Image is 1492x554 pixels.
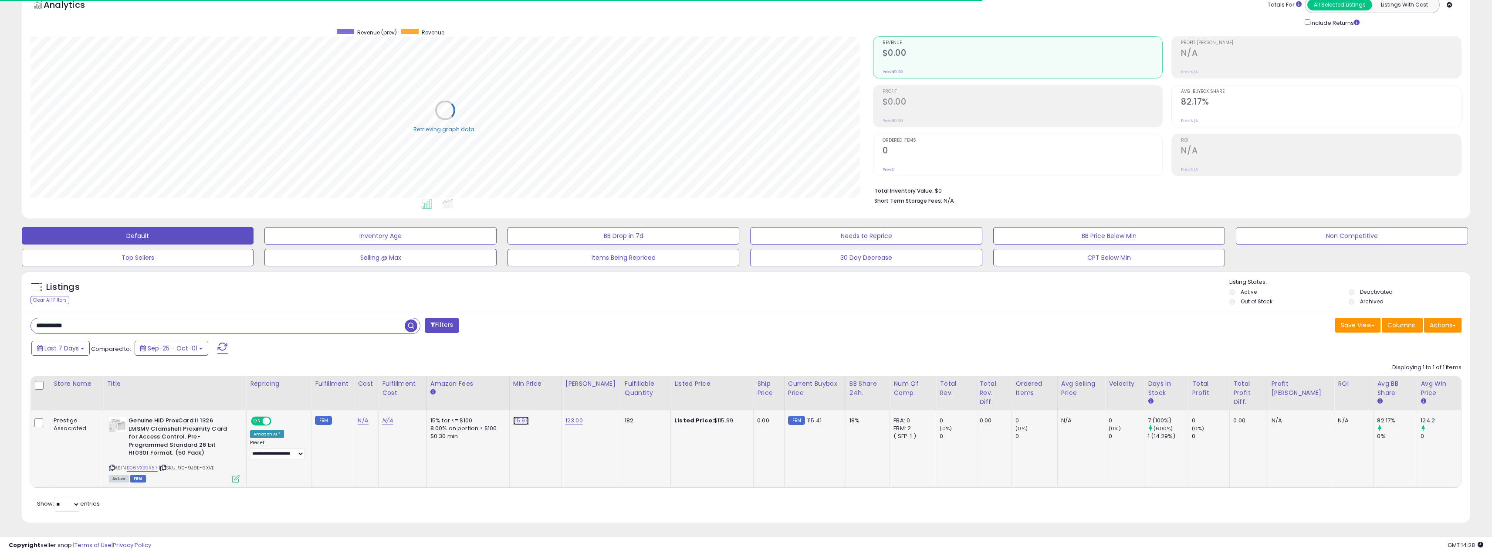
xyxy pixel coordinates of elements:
[565,416,583,425] a: 123.00
[883,146,1163,157] h2: 0
[109,417,240,481] div: ASIN:
[107,379,243,388] div: Title
[1377,432,1417,440] div: 0%
[1377,379,1413,398] div: Avg BB Share
[22,227,254,245] button: Default
[940,417,975,425] div: 0
[625,379,667,398] div: Fulfillable Quantity
[1148,398,1153,405] small: Days In Stock.
[109,475,129,483] span: All listings currently available for purchase on Amazon
[980,379,1008,407] div: Total Rev. Diff.
[1233,379,1264,407] div: Total Profit Diff.
[113,541,151,549] a: Privacy Policy
[788,416,805,425] small: FBM
[1061,417,1098,425] div: N/A
[148,344,197,353] span: Sep-25 - Oct-01
[1338,379,1370,388] div: ROI
[1181,138,1461,143] span: ROI
[883,69,903,75] small: Prev: $0.00
[44,344,79,353] span: Last 7 Days
[1338,417,1367,425] div: N/A
[1015,432,1057,440] div: 0
[1360,298,1384,305] label: Archived
[430,417,503,425] div: 15% for <= $100
[757,379,781,398] div: Ship Price
[127,464,158,472] a: B06VXB9R57
[883,167,895,172] small: Prev: 0
[1377,417,1417,425] div: 82.17%
[1181,69,1198,75] small: Prev: N/A
[940,379,972,398] div: Total Rev.
[1181,41,1461,45] span: Profit [PERSON_NAME]
[315,416,332,425] small: FBM
[430,388,436,396] small: Amazon Fees.
[1192,379,1226,398] div: Total Profit
[1421,417,1461,425] div: 124.2
[849,417,883,425] div: 18%
[513,416,529,425] a: 115.99
[1181,48,1461,60] h2: N/A
[674,379,750,388] div: Listed Price
[9,541,151,550] div: seller snap | |
[1015,425,1028,432] small: (0%)
[507,227,739,245] button: BB Drop in 7d
[9,541,41,549] strong: Copyright
[1421,398,1426,405] small: Avg Win Price.
[264,227,496,245] button: Inventory Age
[1272,417,1328,425] div: N/A
[129,417,234,459] b: Genuine HID ProxCard II 1326 LMSMV Clamshell Proximity Card for Access Control. Pre-Programmed St...
[883,89,1163,94] span: Profit
[22,249,254,266] button: Top Sellers
[940,432,975,440] div: 0
[625,417,664,425] div: 182
[1298,17,1370,27] div: Include Returns
[1382,318,1423,333] button: Columns
[270,418,284,425] span: OFF
[1148,417,1188,425] div: 7 (100%)
[1148,379,1184,398] div: Days In Stock
[1181,118,1198,123] small: Prev: N/A
[1192,417,1229,425] div: 0
[893,379,932,398] div: Num of Comp.
[74,541,112,549] a: Terms of Use
[30,296,69,304] div: Clear All Filters
[430,425,503,432] div: 8.00% on portion > $100
[252,418,263,425] span: ON
[413,125,477,133] div: Retrieving graph data..
[46,281,80,293] h5: Listings
[91,345,131,353] span: Compared to:
[513,379,558,388] div: Min Price
[1061,379,1101,398] div: Avg Selling Price
[1181,167,1198,172] small: Prev: N/A
[430,432,503,440] div: $0.30 min
[1181,97,1461,109] h2: 82.17%
[382,379,423,398] div: Fulfillment Cost
[358,416,368,425] a: N/A
[750,249,982,266] button: 30 Day Decrease
[54,417,96,432] div: Prestige Associated
[893,432,929,440] div: ( SFP: 1 )
[1236,227,1468,245] button: Non Competitive
[940,425,952,432] small: (0%)
[1181,89,1461,94] span: Avg. Buybox Share
[1192,425,1204,432] small: (0%)
[993,227,1225,245] button: BB Price Below Min
[1421,379,1458,398] div: Avg Win Price
[1229,278,1470,286] p: Listing States:
[109,417,126,432] img: 31BHemHpWsS._SL40_.jpg
[382,416,392,425] a: N/A
[1335,318,1380,333] button: Save View
[1233,417,1261,425] div: 0.00
[37,500,100,508] span: Show: entries
[1154,425,1173,432] small: (600%)
[883,97,1163,109] h2: $0.00
[1015,417,1057,425] div: 0
[874,185,1455,195] li: $0
[264,249,496,266] button: Selling @ Max
[883,118,903,123] small: Prev: $0.00
[507,249,739,266] button: Items Being Repriced
[1377,398,1382,405] small: Avg BB Share.
[674,417,747,425] div: $115.99
[1109,425,1121,432] small: (0%)
[993,249,1225,266] button: CPT Below Min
